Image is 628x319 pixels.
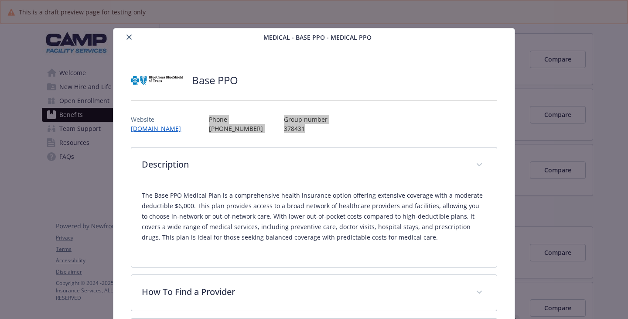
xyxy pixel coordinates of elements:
div: Description [131,183,497,267]
p: Website [131,115,188,124]
p: Group number [284,115,328,124]
p: How To Find a Provider [142,285,465,298]
p: 378431 [284,124,328,133]
img: Blue Cross Blue Shield of Texas Inc. [131,67,183,93]
p: [PHONE_NUMBER] [209,124,263,133]
p: Phone [209,115,263,124]
button: close [124,32,134,42]
p: Description [142,158,465,171]
div: Description [131,147,497,183]
div: How To Find a Provider [131,275,497,311]
p: The Base PPO Medical Plan is a comprehensive health insurance option offering extensive coverage ... [142,190,486,243]
a: [DOMAIN_NAME] [131,124,188,133]
span: Medical - Base PPO - Medical PPO [263,33,372,42]
h2: Base PPO [192,73,238,88]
